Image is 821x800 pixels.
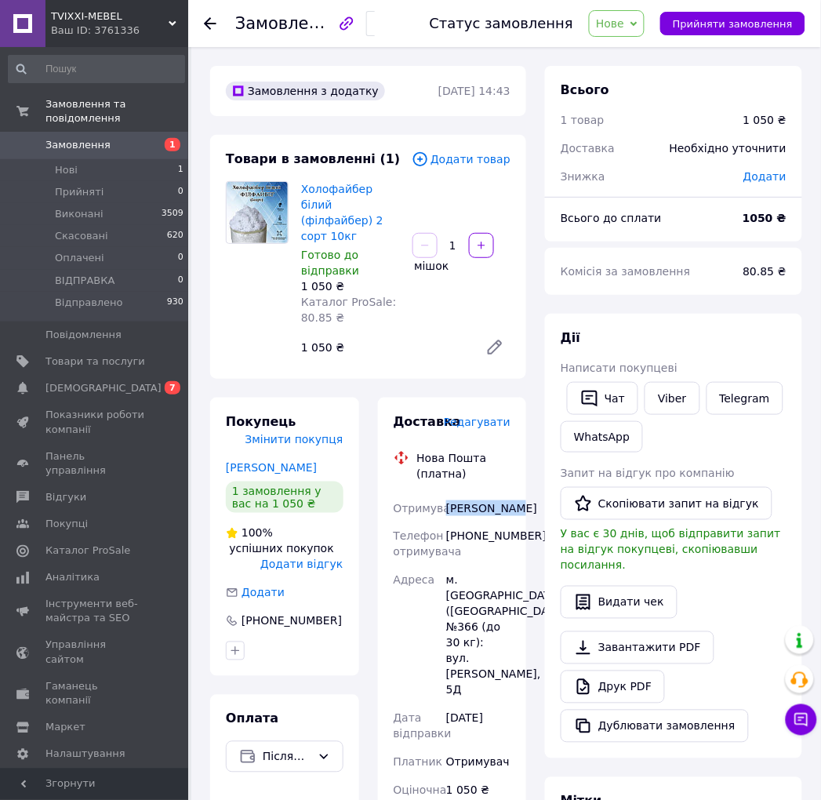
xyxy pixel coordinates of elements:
span: Покупець [226,414,296,429]
div: [PHONE_NUMBER] [443,522,514,566]
a: Viber [645,382,699,415]
span: Комісія за замовлення [561,265,691,278]
a: Telegram [707,382,783,415]
span: Замовлення [45,138,111,152]
button: Чат [567,382,638,415]
span: 7 [165,381,180,395]
span: Платник [394,756,443,769]
span: Нові [55,163,78,177]
span: Телефон отримувача [394,530,462,558]
span: Отримувач [394,502,457,515]
div: [PHONE_NUMBER] [240,613,343,629]
span: Післяплата [263,748,311,765]
a: Редагувати [479,332,510,363]
span: 1 товар [561,114,605,126]
span: Управління сайтом [45,638,145,667]
button: Чат з покупцем [786,704,817,736]
span: Прийняти замовлення [673,18,793,30]
span: Показники роботи компанії [45,408,145,436]
span: Маркет [45,721,85,735]
span: Каталог ProSale [45,544,130,558]
button: Прийняти замовлення [660,12,805,35]
span: 1 [165,138,180,151]
div: Замовлення з додатку [226,82,385,100]
span: Оплачені [55,251,104,265]
time: [DATE] 14:43 [438,85,510,97]
span: 0 [178,274,183,288]
div: Ваш ID: 3761336 [51,24,188,38]
span: TVIXXI-MEBEL [51,9,169,24]
a: Завантажити PDF [561,631,714,664]
div: успішних покупок [226,525,343,557]
span: Гаманець компанії [45,680,145,708]
img: Холофайбер білий (філфайбер) 2 сорт 10кг [227,182,288,243]
span: Написати покупцеві [561,362,678,374]
div: Отримувач [443,748,514,776]
span: Адреса [394,574,435,587]
span: Доставка [394,414,462,429]
span: Налаштування [45,747,125,762]
span: У вас є 30 днів, щоб відправити запит на відгук покупцеві, скопіювавши посилання. [561,528,781,572]
span: Запит на відгук про компанію [561,467,735,479]
span: Додати [743,170,786,183]
span: [DEMOGRAPHIC_DATA] [45,381,162,395]
span: Готово до відправки [301,249,359,277]
span: Повідомлення [45,328,122,342]
div: мішок [411,258,451,274]
span: 0 [178,185,183,199]
a: Друк PDF [561,671,665,704]
div: 1 050 ₴ [301,278,400,294]
span: 3509 [162,207,183,221]
span: Замовлення [235,14,340,33]
span: Знижка [561,170,605,183]
span: Оплата [226,711,278,726]
span: Доставка [561,142,615,155]
span: Панель управління [45,449,145,478]
span: 930 [167,296,183,310]
div: Повернутися назад [204,16,216,31]
a: WhatsApp [561,421,643,453]
span: 100% [242,527,273,540]
div: 1 050 ₴ [743,112,786,128]
span: Дата відправки [394,712,452,740]
input: Пошук [8,55,185,83]
div: м. [GEOGRAPHIC_DATA] ([GEOGRAPHIC_DATA].), №366 (до 30 кг): вул. [PERSON_NAME], 5Д [443,566,514,704]
span: Додати [242,587,285,599]
span: Додати відгук [260,558,343,571]
b: 1050 ₴ [743,212,786,224]
span: Редагувати [444,416,510,428]
span: Всього [561,82,609,97]
div: 1 050 ₴ [295,336,473,358]
div: [DATE] [443,704,514,748]
span: Виконані [55,207,104,221]
span: Змінити покупця [245,433,343,445]
div: Нова Пошта (платна) [413,450,515,482]
span: Дії [561,330,580,345]
span: Покупці [45,517,88,531]
button: Видати чек [561,586,678,619]
span: Товари та послуги [45,355,145,369]
span: Товари в замовленні (1) [226,151,401,166]
span: 0 [178,251,183,265]
a: [PERSON_NAME] [226,461,317,474]
span: ВІДПРАВКА [55,274,114,288]
span: 80.85 ₴ [743,265,786,278]
button: Дублювати замовлення [561,710,749,743]
span: Аналітика [45,571,100,585]
div: [PERSON_NAME] [443,494,514,522]
span: 1 [178,163,183,177]
span: Замовлення та повідомлення [45,97,188,125]
div: 1 замовлення у вас на 1 050 ₴ [226,482,343,513]
button: Скопіювати запит на відгук [561,487,772,520]
span: Нове [596,17,624,30]
span: Прийняті [55,185,104,199]
span: Відгуки [45,490,86,504]
span: Відправлено [55,296,123,310]
span: Всього до сплати [561,212,662,224]
span: Скасовані [55,229,108,243]
span: Інструменти веб-майстра та SEO [45,598,145,626]
a: Холофайбер білий (філфайбер) 2 сорт 10кг [301,183,383,242]
span: 620 [167,229,183,243]
span: Каталог ProSale: 80.85 ₴ [301,296,396,324]
span: Додати товар [412,151,510,168]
